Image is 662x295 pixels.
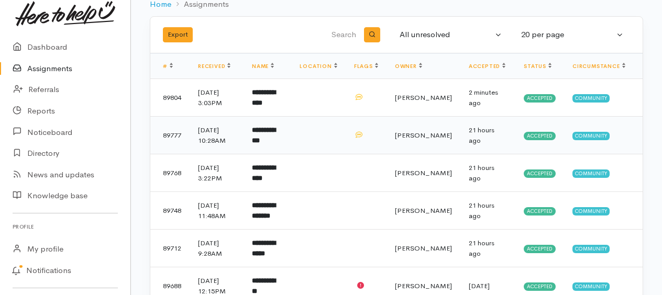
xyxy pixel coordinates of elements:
[524,132,556,140] span: Accepted
[572,63,625,70] a: Circumstance
[469,88,498,107] time: 2 minutes ago
[300,63,337,70] a: Location
[572,132,610,140] span: Community
[395,244,452,253] span: [PERSON_NAME]
[524,207,556,215] span: Accepted
[524,94,556,103] span: Accepted
[572,282,610,291] span: Community
[395,281,452,290] span: [PERSON_NAME]
[150,230,190,267] td: 89712
[190,154,244,192] td: [DATE] 3:22PM
[190,192,244,230] td: [DATE] 11:48AM
[150,79,190,117] td: 89804
[354,63,378,70] a: Flags
[393,25,509,45] button: All unresolved
[524,282,556,291] span: Accepted
[198,63,230,70] a: Received
[395,63,422,70] a: Owner
[150,192,190,230] td: 89748
[469,126,494,145] time: 21 hours ago
[469,163,494,183] time: 21 hours ago
[572,245,610,253] span: Community
[524,169,556,178] span: Accepted
[395,93,452,102] span: [PERSON_NAME]
[572,94,610,103] span: Community
[150,117,190,154] td: 89777
[469,281,490,290] time: [DATE]
[469,239,494,258] time: 21 hours ago
[278,22,358,48] input: Search
[395,131,452,140] span: [PERSON_NAME]
[524,245,556,253] span: Accepted
[190,79,244,117] td: [DATE] 3:03PM
[395,168,452,177] span: [PERSON_NAME]
[395,206,452,215] span: [PERSON_NAME]
[150,154,190,192] td: 89768
[163,63,173,70] a: #
[515,25,630,45] button: 20 per page
[252,63,274,70] a: Name
[190,117,244,154] td: [DATE] 10:28AM
[469,201,494,220] time: 21 hours ago
[572,207,610,215] span: Community
[572,169,610,178] span: Community
[469,63,505,70] a: Accepted
[163,27,193,42] button: Export
[13,220,118,234] h6: Profile
[524,63,551,70] a: Status
[190,230,244,267] td: [DATE] 9:28AM
[521,29,614,41] div: 20 per page
[400,29,493,41] div: All unresolved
